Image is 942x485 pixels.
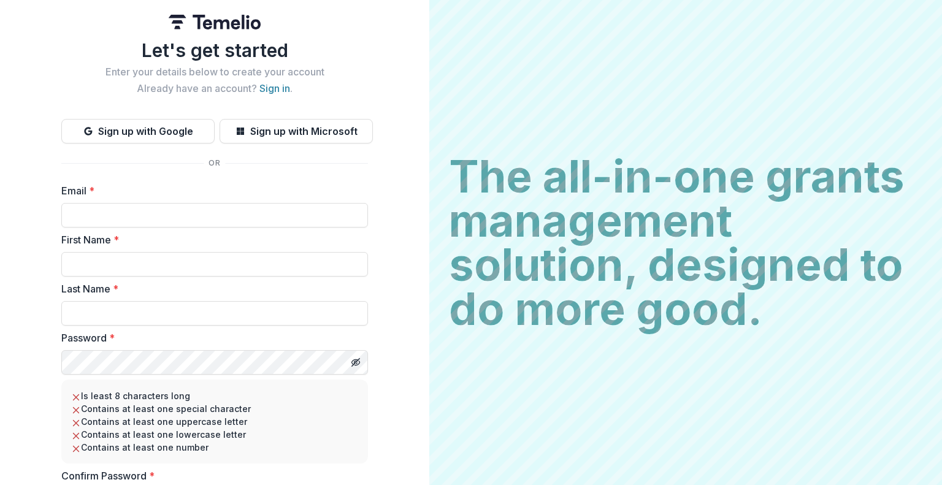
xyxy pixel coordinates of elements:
li: Contains at least one lowercase letter [71,428,358,441]
label: Email [61,183,361,198]
label: Password [61,330,361,345]
h1: Let's get started [61,39,368,61]
button: Sign up with Google [61,119,215,143]
li: Contains at least one special character [71,402,358,415]
h2: Already have an account? . [61,83,368,94]
label: First Name [61,232,361,247]
label: Confirm Password [61,468,361,483]
h2: Enter your details below to create your account [61,66,368,78]
img: Temelio [169,15,261,29]
li: Contains at least one uppercase letter [71,415,358,428]
li: Contains at least one number [71,441,358,454]
li: Is least 8 characters long [71,389,358,402]
button: Sign up with Microsoft [220,119,373,143]
button: Toggle password visibility [346,353,366,372]
label: Last Name [61,281,361,296]
a: Sign in [259,82,290,94]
